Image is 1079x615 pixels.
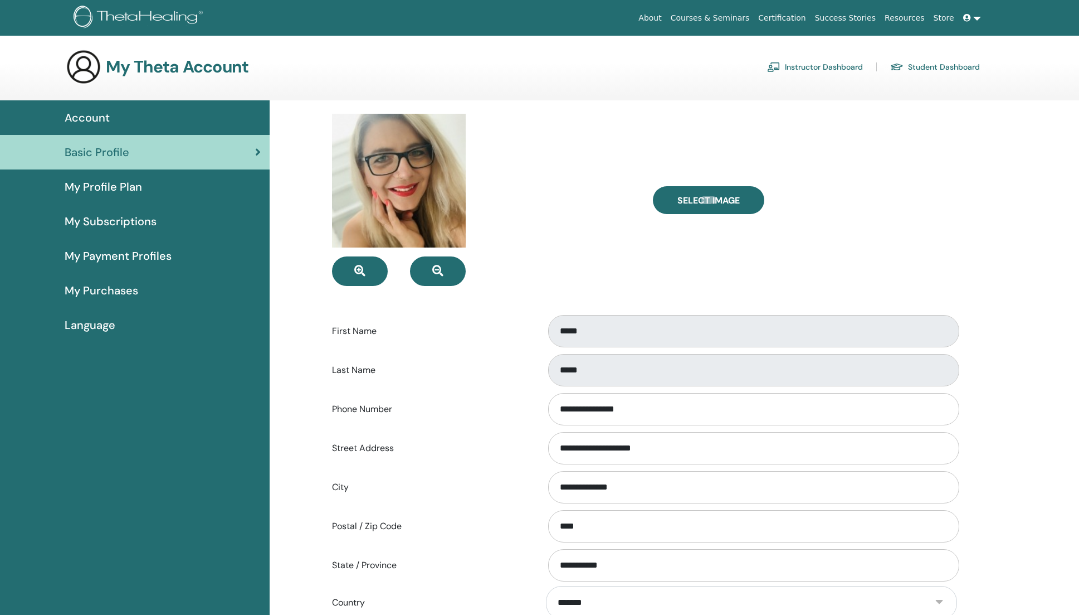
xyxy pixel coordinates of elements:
label: City [324,477,538,498]
a: Store [929,8,959,28]
span: My Purchases [65,282,138,299]
img: logo.png [74,6,207,31]
a: Instructor Dashboard [767,58,863,76]
label: Street Address [324,438,538,459]
h3: My Theta Account [106,57,248,77]
img: default.jpg [332,114,466,248]
img: chalkboard-teacher.svg [767,62,780,72]
label: Phone Number [324,399,538,420]
a: Resources [880,8,929,28]
span: Account [65,109,110,126]
input: Select Image [701,196,716,204]
a: Certification [754,8,810,28]
a: Student Dashboard [890,58,980,76]
a: Success Stories [811,8,880,28]
span: Select Image [677,195,740,206]
img: generic-user-icon.jpg [66,49,101,85]
span: My Payment Profiles [65,248,172,264]
img: graduation-cap.svg [890,62,904,72]
label: State / Province [324,555,538,576]
span: My Profile Plan [65,178,142,195]
label: Last Name [324,360,538,381]
span: Basic Profile [65,144,129,161]
label: First Name [324,321,538,342]
label: Postal / Zip Code [324,516,538,537]
a: About [634,8,666,28]
a: Courses & Seminars [666,8,754,28]
span: Language [65,317,115,333]
span: My Subscriptions [65,213,157,230]
label: Country [324,592,538,613]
